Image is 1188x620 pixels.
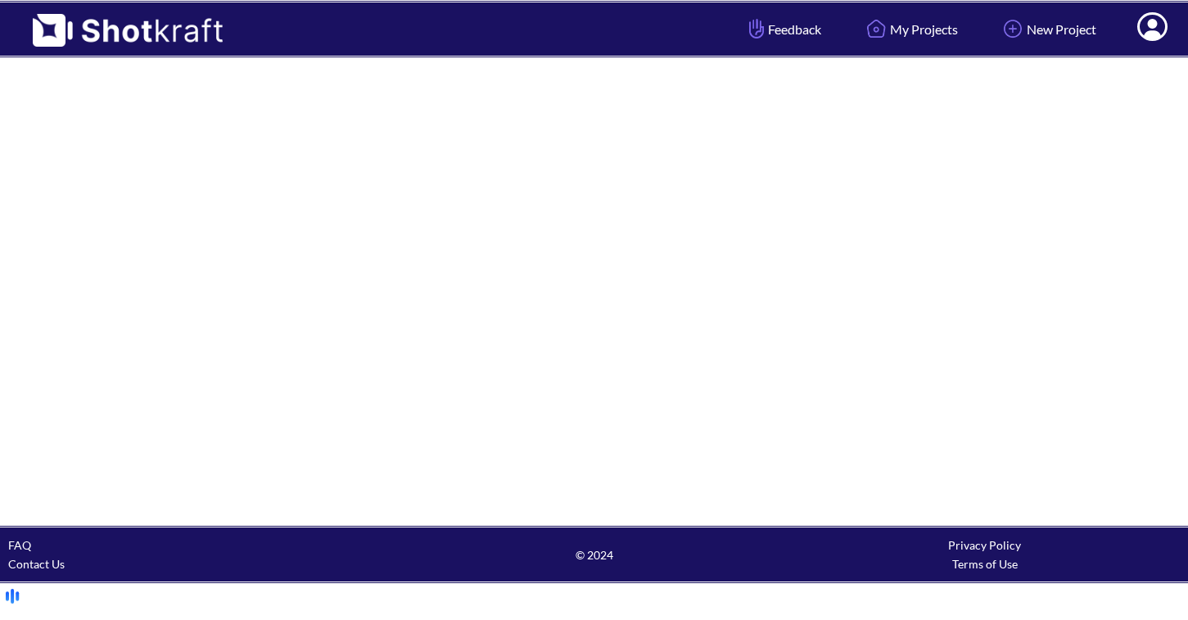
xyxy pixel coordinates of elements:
[862,15,890,43] img: Home Icon
[8,538,31,552] a: FAQ
[850,7,970,51] a: My Projects
[789,554,1180,573] div: Terms of Use
[987,7,1109,51] a: New Project
[399,545,789,564] span: © 2024
[8,557,65,571] a: Contact Us
[1013,584,1180,620] iframe: chat widget
[999,15,1027,43] img: Add Icon
[789,536,1180,554] div: Privacy Policy
[745,15,768,43] img: Hand Icon
[745,20,821,38] span: Feedback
